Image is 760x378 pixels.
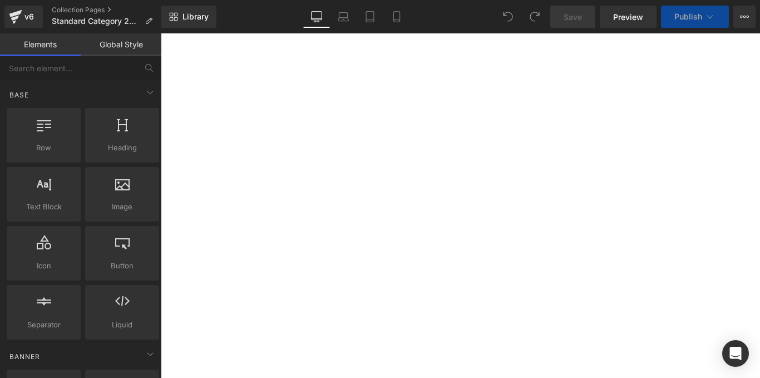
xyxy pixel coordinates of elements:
[88,319,156,331] span: Liquid
[10,142,77,154] span: Row
[10,201,77,213] span: Text Block
[674,12,702,21] span: Publish
[661,6,729,28] button: Publish
[10,319,77,331] span: Separator
[303,6,330,28] a: Desktop
[330,6,357,28] a: Laptop
[81,33,161,56] a: Global Style
[600,6,657,28] a: Preview
[52,6,161,14] a: Collection Pages
[613,11,643,23] span: Preview
[10,260,77,272] span: Icon
[497,6,519,28] button: Undo
[383,6,410,28] a: Mobile
[52,17,140,26] span: Standard Category 2025
[88,260,156,272] span: Button
[161,6,216,28] a: New Library
[22,9,36,24] div: v6
[722,340,749,367] div: Open Intercom Messenger
[88,142,156,154] span: Heading
[4,6,43,28] a: v6
[182,12,209,22] span: Library
[357,6,383,28] a: Tablet
[8,90,30,100] span: Base
[564,11,582,23] span: Save
[524,6,546,28] button: Redo
[88,201,156,213] span: Image
[8,351,41,362] span: Banner
[733,6,756,28] button: More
